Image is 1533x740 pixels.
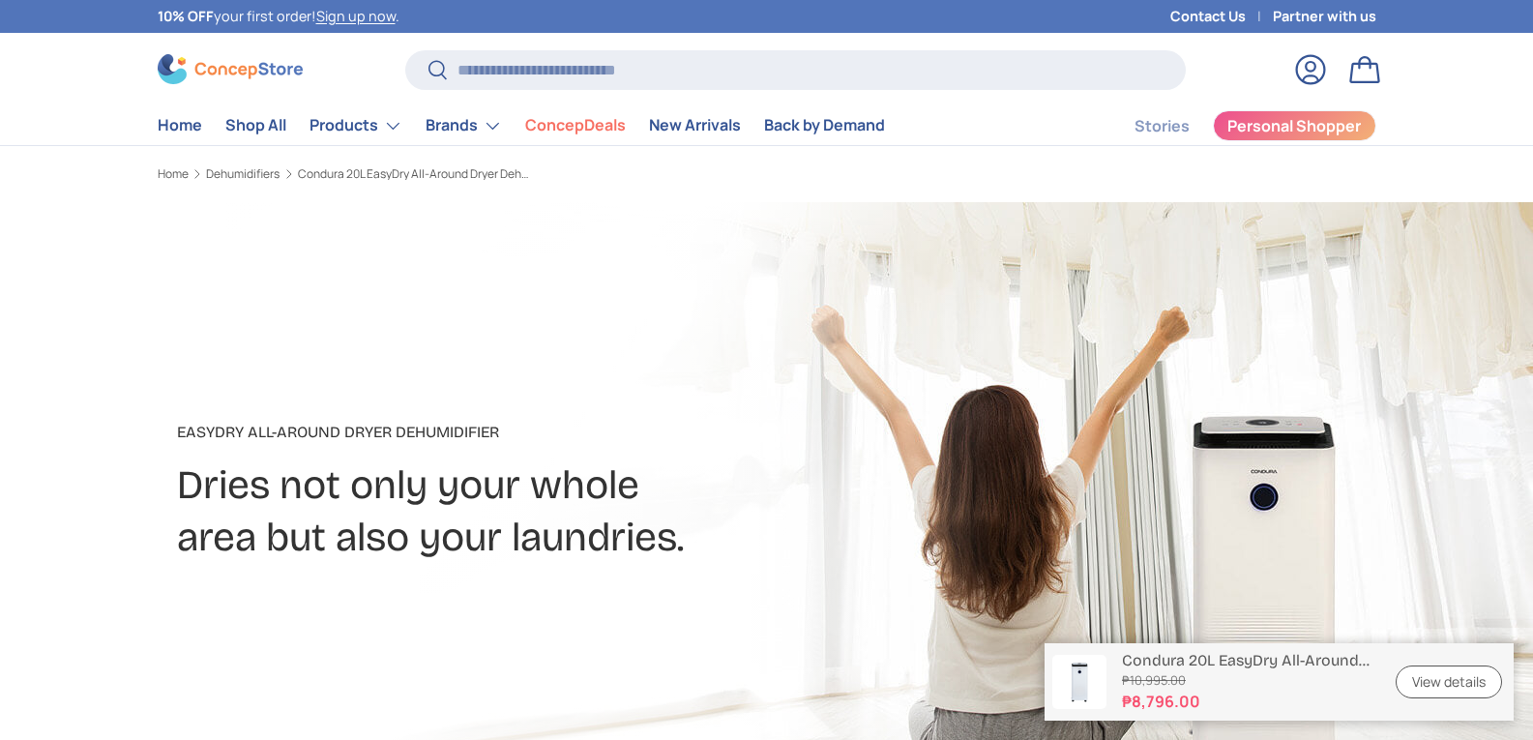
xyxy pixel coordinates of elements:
[298,106,414,145] summary: Products
[225,106,286,144] a: Shop All
[525,106,626,144] a: ConcepDeals
[158,54,303,84] img: ConcepStore
[158,168,189,180] a: Home
[1273,6,1376,27] a: Partner with us
[764,106,885,144] a: Back by Demand
[158,165,804,183] nav: Breadcrumbs
[1170,6,1273,27] a: Contact Us
[158,7,214,25] strong: 10% OFF
[177,421,920,444] p: EasyDry All-Around Dryer Dehumidifier
[158,106,885,145] nav: Primary
[1227,118,1361,133] span: Personal Shopper
[1213,110,1376,141] a: Personal Shopper
[1122,651,1372,669] p: Condura 20L EasyDry All-Around Dryer Dehumidifier
[177,459,920,564] h2: Dries not only your whole area but also your laundries.
[316,7,396,25] a: Sign up now
[1088,106,1376,145] nav: Secondary
[158,106,202,144] a: Home
[206,168,280,180] a: Dehumidifiers
[1122,690,1372,713] strong: ₱8,796.00
[1135,107,1190,145] a: Stories
[426,106,502,145] a: Brands
[298,168,530,180] a: Condura 20L EasyDry All-Around Dryer Dehumidifier
[1052,655,1106,709] img: condura-easy-dry-dehumidifier-full-view-concepstore.ph
[158,6,399,27] p: your first order! .
[414,106,514,145] summary: Brands
[1122,671,1372,690] s: ₱10,995.00
[649,106,741,144] a: New Arrivals
[310,106,402,145] a: Products
[1396,666,1502,699] a: View details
